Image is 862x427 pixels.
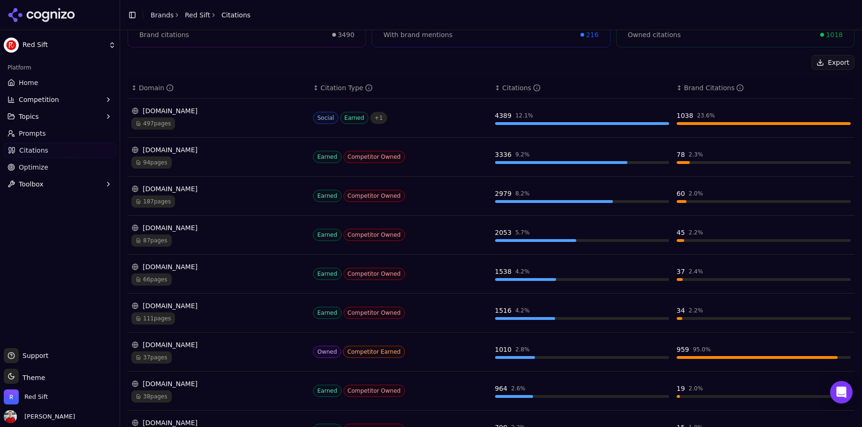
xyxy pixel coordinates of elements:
span: Citations [19,146,48,155]
span: Prompts [19,129,46,138]
div: 60 [677,189,685,198]
span: Citations [221,10,251,20]
span: Earned [340,112,368,124]
div: [DOMAIN_NAME] [131,184,305,194]
span: 111 pages [131,312,175,325]
span: 187 pages [131,195,175,208]
div: 5.7 % [515,229,530,236]
span: Toolbox [19,179,44,189]
span: Support [19,351,48,360]
span: 216 [586,30,599,39]
div: [DOMAIN_NAME] [131,262,305,272]
div: 9.2 % [515,151,530,158]
a: Citations [4,143,116,158]
a: Red Sift [185,10,210,20]
div: 45 [677,228,685,237]
div: 1516 [495,306,512,315]
div: Citation Type [320,83,373,93]
span: Earned [313,268,341,280]
span: Earned [313,385,341,397]
div: 8.2 % [515,190,530,197]
div: 1538 [495,267,512,276]
div: Domain [139,83,174,93]
span: Competitor Owned [343,307,405,319]
button: Toolbox [4,177,116,192]
div: [DOMAIN_NAME] [131,379,305,388]
button: Export [811,55,854,70]
img: Red Sift [4,389,19,404]
button: Competition [4,92,116,107]
span: 38 pages [131,390,172,403]
div: 78 [677,150,685,159]
div: ↕Citations [495,83,669,93]
div: 1010 [495,345,512,354]
div: Citations [502,83,541,93]
span: Owned citations [628,30,681,39]
div: 19 [677,384,685,393]
a: Home [4,75,116,90]
div: 34 [677,306,685,315]
div: 12.1 % [515,112,533,119]
span: 497 pages [131,117,175,130]
span: Earned [313,229,341,241]
div: 4.2 % [515,268,530,275]
span: Social [313,112,338,124]
div: 2979 [495,189,512,198]
span: + 1 [370,112,387,124]
div: 2053 [495,228,512,237]
div: [DOMAIN_NAME] [131,340,305,349]
button: Open organization switcher [4,389,48,404]
div: 1038 [677,111,694,120]
th: brandCitationCount [673,78,854,99]
span: 3490 [338,30,355,39]
span: Competitor Owned [343,190,405,202]
span: 94 pages [131,156,172,169]
span: With brand mentions [383,30,452,39]
button: Topics [4,109,116,124]
a: Optimize [4,160,116,175]
span: Owned [313,346,341,358]
div: [DOMAIN_NAME] [131,106,305,116]
span: Earned [313,151,341,163]
div: 37 [677,267,685,276]
span: Optimize [19,163,48,172]
span: Red Sift [24,393,48,401]
span: Competition [19,95,59,104]
div: 2.3 % [689,151,703,158]
th: totalCitationCount [491,78,673,99]
div: 2.6 % [511,385,526,392]
span: Competitor Earned [343,346,405,358]
span: Red Sift [23,41,105,49]
div: ↕Brand Citations [677,83,851,93]
div: 964 [495,384,508,393]
span: Brand citations [139,30,189,39]
span: Competitor Owned [343,151,405,163]
div: 2.0 % [689,190,703,197]
div: 2.4 % [689,268,703,275]
a: Brands [151,11,174,19]
div: 2.0 % [689,385,703,392]
div: 2.2 % [689,229,703,236]
div: [DOMAIN_NAME] [131,223,305,233]
span: [PERSON_NAME] [21,412,75,421]
div: [DOMAIN_NAME] [131,301,305,311]
span: 1018 [826,30,843,39]
button: Open user button [4,410,75,423]
img: Jack Lilley [4,410,17,423]
div: 4.2 % [515,307,530,314]
span: Earned [313,307,341,319]
span: 37 pages [131,351,172,364]
span: Competitor Owned [343,268,405,280]
div: 2.8 % [515,346,530,353]
span: Topics [19,112,39,121]
a: Prompts [4,126,116,141]
div: 23.6 % [697,112,715,119]
span: Earned [313,190,341,202]
div: Platform [4,60,116,75]
nav: breadcrumb [151,10,251,20]
div: 2.2 % [689,307,703,314]
div: 3336 [495,150,512,159]
div: 95.0 % [693,346,710,353]
th: citationTypes [309,78,491,99]
div: [DOMAIN_NAME] [131,145,305,155]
